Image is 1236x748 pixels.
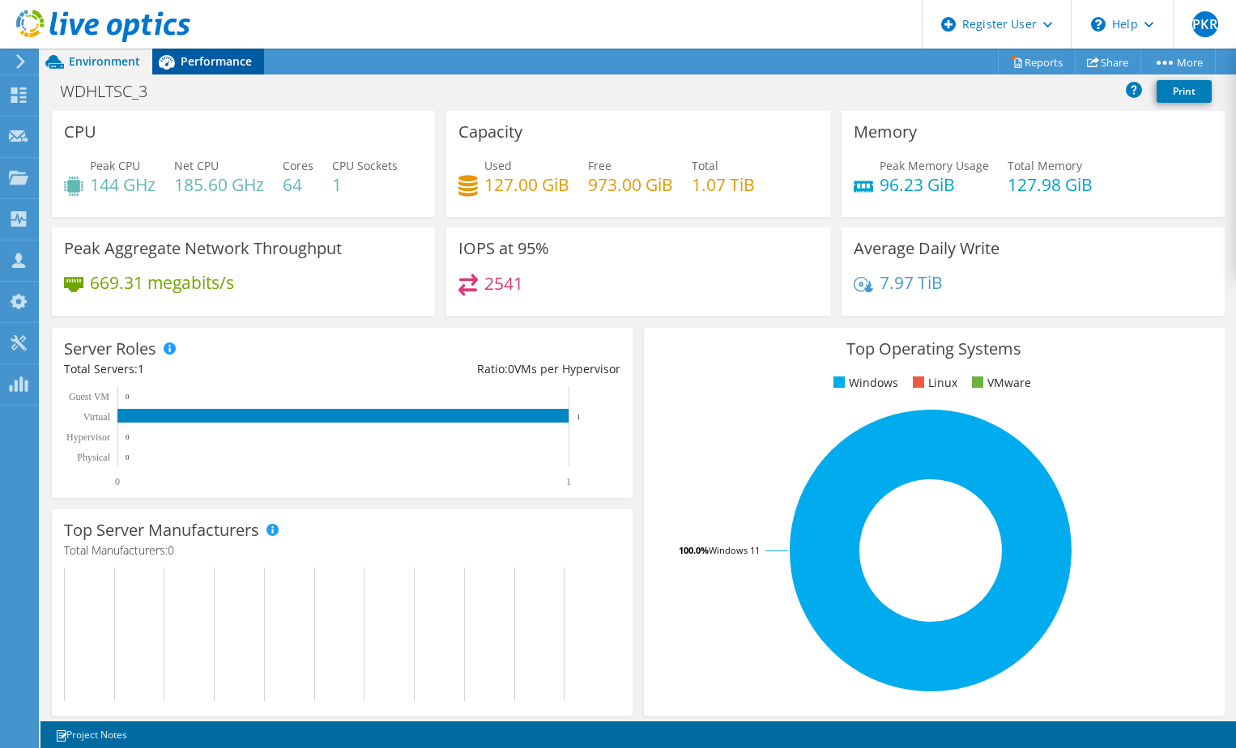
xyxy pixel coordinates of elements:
h3: Server Roles [64,340,156,358]
div: Ratio: VMs per Hypervisor [342,360,620,378]
span: 0 [508,361,514,376]
li: VMware [968,374,1031,392]
text: 0 [126,433,130,441]
tspan: 100.0% [679,544,709,556]
span: Net CPU [174,158,219,173]
text: 1 [577,413,581,421]
h4: 973.00 GiB [588,176,673,193]
span: Performance [181,53,252,69]
text: 1 [566,476,571,487]
tspan: Windows 11 [709,544,760,556]
span: Environment [69,53,140,69]
h3: Memory [854,123,917,141]
h4: 64 [283,176,313,193]
h3: Peak Aggregate Network Throughput [64,240,342,257]
h4: 669.31 megabits/s [90,274,234,291]
span: CPU Sockets [332,158,398,173]
li: Windows [829,374,898,392]
span: 0 [168,542,174,558]
h3: Capacity [458,123,522,141]
h4: Total Manufacturers: [64,542,620,559]
text: Hypervisor [66,431,110,443]
text: 0 [115,476,120,487]
h3: Top Server Manufacturers [64,521,259,539]
span: Used [484,158,512,173]
h1: WDHLTSC_3 [53,83,173,100]
span: 1 [138,361,144,376]
h4: 1 [332,176,398,193]
a: Project Notes [44,725,139,745]
text: Physical [77,452,110,463]
span: PKR [1192,11,1218,37]
h3: IOPS at 95% [458,240,549,257]
h4: 127.00 GiB [484,176,569,193]
span: Peak CPU [90,158,140,173]
h4: 7.97 TiB [880,274,943,291]
span: Total Memory [1008,158,1082,173]
a: More [1140,49,1216,74]
span: Free [588,158,612,173]
h3: CPU [64,123,96,141]
text: 0 [126,393,130,401]
div: Total Servers: [64,360,342,378]
span: Total [692,158,718,173]
a: Reports [998,49,1076,74]
span: Peak Memory Usage [880,158,989,173]
h3: Top Operating Systems [656,340,1213,358]
a: Print [1157,80,1212,103]
h3: Average Daily Write [854,240,999,257]
li: Linux [909,374,957,392]
svg: \n [1091,17,1106,32]
text: Guest VM [69,391,109,402]
h4: 185.60 GHz [174,176,264,193]
h4: 127.98 GiB [1008,176,1093,193]
h4: 96.23 GiB [880,176,989,193]
text: Virtual [83,411,111,423]
span: Cores [283,158,313,173]
h4: 2541 [484,274,523,292]
h4: 144 GHz [90,176,156,193]
text: 0 [126,453,130,461]
a: Share [1075,49,1141,74]
h4: 1.07 TiB [692,176,755,193]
